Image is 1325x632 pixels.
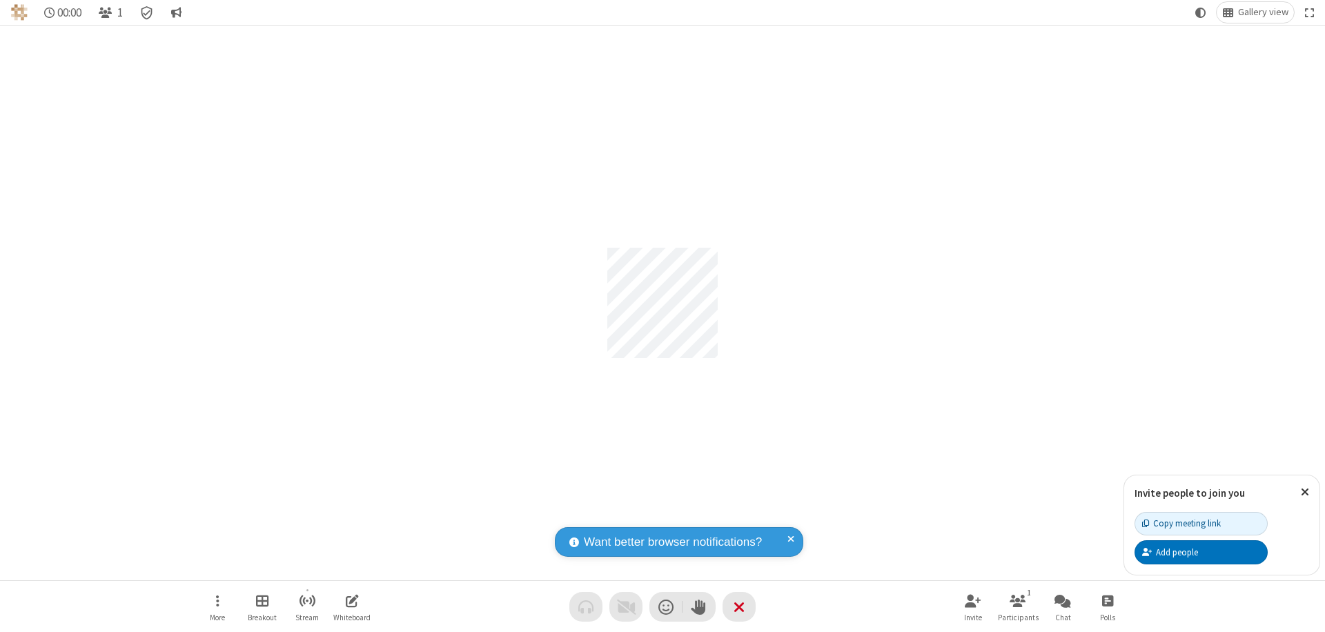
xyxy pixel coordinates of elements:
[1135,486,1245,500] label: Invite people to join you
[39,2,88,23] div: Timer
[295,613,319,622] span: Stream
[134,2,160,23] div: Meeting details Encryption enabled
[1100,613,1115,622] span: Polls
[1142,517,1221,530] div: Copy meeting link
[1087,587,1128,626] button: Open poll
[286,587,328,626] button: Start streaming
[649,592,683,622] button: Send a reaction
[1238,7,1288,18] span: Gallery view
[609,592,642,622] button: Video
[11,4,28,21] img: QA Selenium DO NOT DELETE OR CHANGE
[1135,512,1268,535] button: Copy meeting link
[333,613,371,622] span: Whiteboard
[1023,586,1035,599] div: 1
[584,533,762,551] span: Want better browser notifications?
[569,592,602,622] button: Audio problem - check your Internet connection or call by phone
[997,587,1039,626] button: Open participant list
[723,592,756,622] button: End or leave meeting
[683,592,716,622] button: Raise hand
[1299,2,1320,23] button: Fullscreen
[117,6,123,19] span: 1
[1055,613,1071,622] span: Chat
[1217,2,1294,23] button: Change layout
[165,2,187,23] button: Conversation
[242,587,283,626] button: Manage Breakout Rooms
[1190,2,1212,23] button: Using system theme
[92,2,128,23] button: Open participant list
[998,613,1039,622] span: Participants
[1135,540,1268,564] button: Add people
[248,613,277,622] span: Breakout
[1290,475,1319,509] button: Close popover
[331,587,373,626] button: Open shared whiteboard
[210,613,225,622] span: More
[197,587,238,626] button: Open menu
[964,613,982,622] span: Invite
[952,587,994,626] button: Invite participants (⌘+Shift+I)
[57,6,81,19] span: 00:00
[1042,587,1083,626] button: Open chat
